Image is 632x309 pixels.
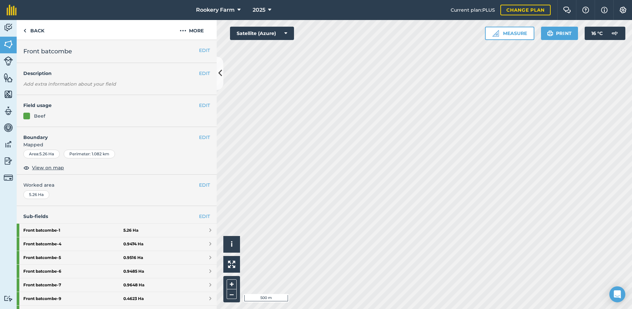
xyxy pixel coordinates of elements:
[4,23,13,33] img: svg+xml;base64,PD94bWwgdmVyc2lvbj0iMS4wIiBlbmNvZGluZz0idXRmLTgiPz4KPCEtLSBHZW5lcmF0b3I6IEFkb2JlIE...
[123,228,138,233] strong: 5.26 Ha
[608,27,621,40] img: svg+xml;base64,PD94bWwgdmVyc2lvbj0iMS4wIiBlbmNvZGluZz0idXRmLTgiPz4KPCEtLSBHZW5lcmF0b3I6IEFkb2JlIE...
[609,286,625,302] div: Open Intercom Messenger
[23,81,116,87] em: Add extra information about your field
[4,139,13,149] img: svg+xml;base64,PD94bWwgdmVyc2lvbj0iMS4wIiBlbmNvZGluZz0idXRmLTgiPz4KPCEtLSBHZW5lcmF0b3I6IEFkb2JlIE...
[123,241,143,247] strong: 0.9474 Ha
[4,89,13,99] img: svg+xml;base64,PHN2ZyB4bWxucz0iaHR0cDovL3d3dy53My5vcmcvMjAwMC9zdmciIHdpZHRoPSI1NiIgaGVpZ2h0PSI2MC...
[17,278,217,292] a: Front batcombe-70.9648 Ha
[4,156,13,166] img: svg+xml;base64,PD94bWwgdmVyc2lvbj0iMS4wIiBlbmNvZGluZz0idXRmLTgiPz4KPCEtLSBHZW5lcmF0b3I6IEFkb2JlIE...
[227,289,237,299] button: –
[196,6,235,14] span: Rookery Farm
[17,141,217,148] span: Mapped
[4,173,13,182] img: svg+xml;base64,PD94bWwgdmVyc2lvbj0iMS4wIiBlbmNvZGluZz0idXRmLTgiPz4KPCEtLSBHZW5lcmF0b3I6IEFkb2JlIE...
[547,29,553,37] img: svg+xml;base64,PHN2ZyB4bWxucz0iaHR0cDovL3d3dy53My5vcmcvMjAwMC9zdmciIHdpZHRoPSIxOSIgaGVpZ2h0PSIyNC...
[23,70,210,77] h4: Description
[23,27,26,35] img: svg+xml;base64,PHN2ZyB4bWxucz0iaHR0cDovL3d3dy53My5vcmcvMjAwMC9zdmciIHdpZHRoPSI5IiBoZWlnaHQ9IjI0Ii...
[23,292,123,305] strong: Front batcombe - 9
[17,251,217,264] a: Front batcombe-50.9516 Ha
[199,181,210,189] button: EDIT
[167,20,217,40] button: More
[64,150,115,158] div: Perimeter : 1.082 km
[23,47,72,56] span: Front batcombe
[23,190,49,199] div: 5.26 Ha
[17,224,217,237] a: Front batcombe-15.26 Ha
[17,20,51,40] a: Back
[123,255,143,260] strong: 0.9516 Ha
[585,27,625,40] button: 16 °C
[7,5,17,15] img: fieldmargin Logo
[23,265,123,278] strong: Front batcombe - 6
[17,292,217,305] a: Front batcombe-90.4623 Ha
[180,27,186,35] img: svg+xml;base64,PHN2ZyB4bWxucz0iaHR0cDovL3d3dy53My5vcmcvMjAwMC9zdmciIHdpZHRoPSIyMCIgaGVpZ2h0PSIyNC...
[199,70,210,77] button: EDIT
[23,224,123,237] strong: Front batcombe - 1
[123,269,144,274] strong: 0.9485 Ha
[17,213,217,220] h4: Sub-fields
[253,6,265,14] span: 2025
[223,236,240,253] button: i
[17,127,199,141] h4: Boundary
[619,7,627,13] img: A cog icon
[199,102,210,109] button: EDIT
[4,295,13,302] img: svg+xml;base64,PD94bWwgdmVyc2lvbj0iMS4wIiBlbmNvZGluZz0idXRmLTgiPz4KPCEtLSBHZW5lcmF0b3I6IEFkb2JlIE...
[4,123,13,133] img: svg+xml;base64,PD94bWwgdmVyc2lvbj0iMS4wIiBlbmNvZGluZz0idXRmLTgiPz4KPCEtLSBHZW5lcmF0b3I6IEFkb2JlIE...
[23,278,123,292] strong: Front batcombe - 7
[17,265,217,278] a: Front batcombe-60.9485 Ha
[23,181,210,189] span: Worked area
[451,6,495,14] span: Current plan : PLUS
[485,27,534,40] button: Measure
[4,39,13,49] img: svg+xml;base64,PHN2ZyB4bWxucz0iaHR0cDovL3d3dy53My5vcmcvMjAwMC9zdmciIHdpZHRoPSI1NiIgaGVpZ2h0PSI2MC...
[23,164,29,172] img: svg+xml;base64,PHN2ZyB4bWxucz0iaHR0cDovL3d3dy53My5vcmcvMjAwMC9zdmciIHdpZHRoPSIxOCIgaGVpZ2h0PSIyNC...
[23,237,123,251] strong: Front batcombe - 4
[23,102,199,109] h4: Field usage
[23,251,123,264] strong: Front batcombe - 5
[23,164,64,172] button: View on map
[199,47,210,54] button: EDIT
[563,7,571,13] img: Two speech bubbles overlapping with the left bubble in the forefront
[4,73,13,83] img: svg+xml;base64,PHN2ZyB4bWxucz0iaHR0cDovL3d3dy53My5vcmcvMjAwMC9zdmciIHdpZHRoPSI1NiIgaGVpZ2h0PSI2MC...
[601,6,608,14] img: svg+xml;base64,PHN2ZyB4bWxucz0iaHR0cDovL3d3dy53My5vcmcvMjAwMC9zdmciIHdpZHRoPSIxNyIgaGVpZ2h0PSIxNy...
[227,279,237,289] button: +
[199,213,210,220] a: EDIT
[4,56,13,66] img: svg+xml;base64,PD94bWwgdmVyc2lvbj0iMS4wIiBlbmNvZGluZz0idXRmLTgiPz4KPCEtLSBHZW5lcmF0b3I6IEFkb2JlIE...
[123,282,144,288] strong: 0.9648 Ha
[541,27,578,40] button: Print
[591,27,603,40] span: 16 ° C
[500,5,551,15] a: Change plan
[34,112,45,120] div: Beef
[231,240,233,248] span: i
[492,30,499,37] img: Ruler icon
[4,106,13,116] img: svg+xml;base64,PD94bWwgdmVyc2lvbj0iMS4wIiBlbmNvZGluZz0idXRmLTgiPz4KPCEtLSBHZW5lcmF0b3I6IEFkb2JlIE...
[582,7,590,13] img: A question mark icon
[199,134,210,141] button: EDIT
[228,261,235,268] img: Four arrows, one pointing top left, one top right, one bottom right and the last bottom left
[32,164,64,171] span: View on map
[17,237,217,251] a: Front batcombe-40.9474 Ha
[23,150,60,158] div: Area : 5.26 Ha
[123,296,144,301] strong: 0.4623 Ha
[230,27,294,40] button: Satellite (Azure)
